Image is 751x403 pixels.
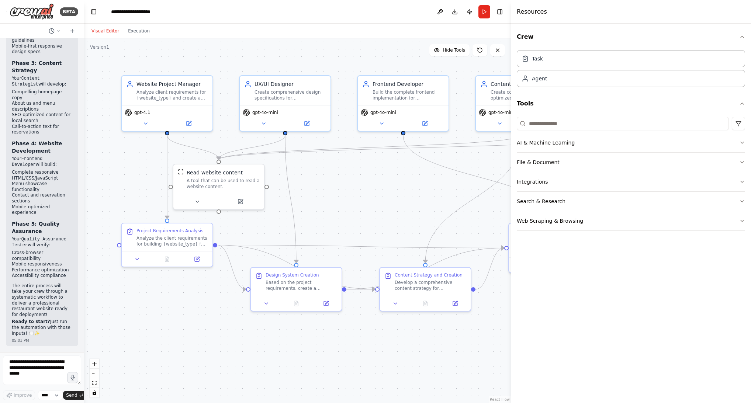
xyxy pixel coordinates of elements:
[187,178,260,190] div: A tool that can be used to read a website content.
[66,27,78,35] button: Start a new chat
[90,378,99,388] button: fit view
[219,197,261,206] button: Open in side panel
[12,140,62,154] strong: Phase 4: Website Development
[443,47,465,53] span: Hide Tools
[475,244,504,293] g: Edge from 03ebbf9f-814d-4c36-8458-0ab92549454c to c0a88f3e-6572-4a57-a00e-c798eab9b3b8
[184,255,210,264] button: Open in side panel
[517,7,547,16] h4: Resources
[136,89,208,101] div: Analyze client requirements for {website_type} and create a comprehensive project specification i...
[346,244,504,293] g: Edge from 6edd6e50-c47b-4fdf-885b-a496a8f99963 to c0a88f3e-6572-4a57-a00e-c798eab9b3b8
[217,242,504,252] g: Edge from 1564e123-631d-4630-9bed-4ea8e5006eed to c0a88f3e-6572-4a57-a00e-c798eab9b3b8
[410,299,441,308] button: No output available
[14,392,32,398] span: Improve
[379,267,471,312] div: Content Strategy and CreationDevelop a comprehensive content strategy for {website_type} based on...
[121,75,213,132] div: Website Project ManagerAnalyze client requirements for {website_type} and create a comprehensive ...
[517,211,745,230] button: Web Scraping & Browsing
[370,110,396,115] span: gpt-4o-mini
[517,192,745,211] button: Search & Research
[136,80,208,88] div: Website Project Manager
[12,319,72,336] p: Just run the automation with those inputs! 🍽️✨
[12,170,72,181] li: Complete responsive HTML/CSS/JavaScript
[90,44,109,50] div: Version 1
[12,261,72,267] li: Mobile responsiveness
[90,359,99,397] div: React Flow controls
[163,135,222,160] g: Edge from 02f257e3-533c-4e84-ba6f-9fbb31ce262f to 0a53ebd5-8c43-4fc6-82c7-a34926315829
[90,359,99,369] button: zoom in
[491,89,562,101] div: Create compelling, SEO-optimized content for {website_type} including page copy, headlines, meta ...
[12,89,72,101] li: Compelling homepage copy
[404,119,446,128] button: Open in side panel
[12,101,72,112] li: About us and menu descriptions
[12,273,72,279] li: Accessibility compliance
[495,7,505,17] button: Hide right sidebar
[429,44,470,56] button: Hide Tools
[89,7,99,17] button: Hide left sidebar
[395,279,466,291] div: Develop a comprehensive content strategy for {website_type} based on the project requirements and...
[12,44,72,55] li: Mobile-first responsive design specs
[12,156,42,168] code: Frontend Developer
[12,221,59,234] strong: Phase 5: Quality Assurance
[517,27,745,47] button: Crew
[491,80,562,88] div: Content Strategist
[488,110,514,115] span: gpt-4o-mini
[12,204,72,216] li: Mobile-optimized experience
[12,76,40,87] code: Content Strategist
[517,114,745,237] div: Tools
[12,112,72,124] li: SEO-optimized content for local search
[517,172,745,191] button: Integrations
[373,80,444,88] div: Frontend Developer
[12,283,72,318] p: The entire process will take your crew through a systematic workflow to deliver a professional re...
[12,237,66,248] code: Quality Assurance Tester
[217,242,246,293] g: Edge from 1564e123-631d-4630-9bed-4ea8e5006eed to 6edd6e50-c47b-4fdf-885b-a496a8f99963
[475,75,567,132] div: Content StrategistCreate compelling, SEO-optimized content for {website_type} including page copy...
[124,27,154,35] button: Execution
[12,319,50,324] strong: Ready to start?
[517,153,745,172] button: File & Document
[422,135,525,263] g: Edge from a142eaa4-0a83-4723-ae9d-e963aee3989b to 03ebbf9f-814d-4c36-8458-0ab92549454c
[12,181,72,192] li: Menu showcase functionality
[134,110,150,115] span: gpt-4.1
[250,267,342,312] div: Design System CreationBased on the project requirements, create a comprehensive design system for...
[136,235,208,247] div: Analyze the client requirements for building {website_type} for {client_name}. Research similar w...
[12,156,72,168] p: Your will build:
[12,124,72,135] li: Call-to-action text for reservations
[121,223,213,267] div: Project Requirements AnalysisAnalyze the client requirements for building {website_type} for {cli...
[66,392,77,398] span: Send
[67,372,78,383] button: Click to speak your automation idea
[313,299,339,308] button: Open in side panel
[187,169,243,176] div: Read website content
[399,135,558,219] g: Edge from e2d62a79-d014-4204-962d-4ffc460d44de to c0a88f3e-6572-4a57-a00e-c798eab9b3b8
[163,135,171,219] g: Edge from 02f257e3-533c-4e84-ba6f-9fbb31ce262f to 1564e123-631d-4630-9bed-4ea8e5006eed
[60,7,78,16] div: BETA
[255,89,326,101] div: Create comprehensive design specifications for {website_type} including wireframes, visual design...
[281,299,312,308] button: No output available
[46,27,63,35] button: Switch to previous chat
[357,75,449,132] div: Frontend DeveloperBuild the complete frontend implementation for {website_type} using modern web ...
[90,388,99,397] button: toggle interactivity
[87,27,124,35] button: Visual Editor
[532,55,543,62] div: Task
[12,267,72,273] li: Performance optimization
[442,299,468,308] button: Open in side panel
[215,135,643,160] g: Edge from 201cbe70-322b-48d7-8233-be974764c17f to 0a53ebd5-8c43-4fc6-82c7-a34926315829
[346,286,375,293] g: Edge from 6edd6e50-c47b-4fdf-885b-a496a8f99963 to 03ebbf9f-814d-4c36-8458-0ab92549454c
[111,8,166,15] nav: breadcrumb
[252,110,278,115] span: gpt-4o-mini
[517,93,745,114] button: Tools
[12,192,72,204] li: Contact and reservation sections
[168,119,210,128] button: Open in side panel
[255,80,326,88] div: UX/UI Designer
[532,75,547,82] div: Agent
[12,338,72,343] div: 05:03 PM
[63,391,86,400] button: Send
[90,369,99,378] button: zoom out
[152,255,183,264] button: No output available
[173,164,265,210] div: ScrapeWebsiteToolRead website contentA tool that can be used to read a website content.
[12,60,62,73] strong: Phase 3: Content Strategy
[266,272,319,278] div: Design System Creation
[12,250,72,261] li: Cross-browser compatibility
[281,135,300,263] g: Edge from 3882a414-2e5e-4bc7-86f3-ec6163577657 to 6edd6e50-c47b-4fdf-885b-a496a8f99963
[517,47,745,93] div: Crew
[517,133,745,152] button: AI & Machine Learning
[286,119,328,128] button: Open in side panel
